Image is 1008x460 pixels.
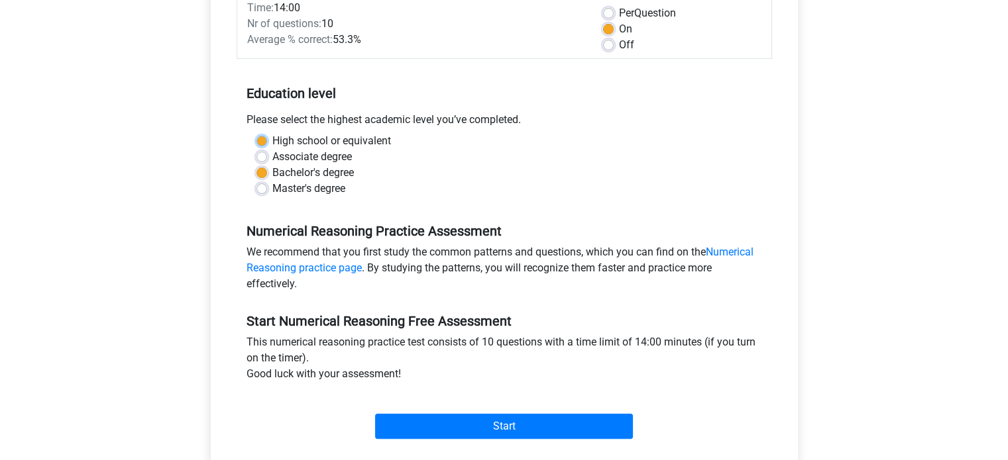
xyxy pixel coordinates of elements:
span: Average % correct: [247,33,333,46]
h5: Start Numerical Reasoning Free Assessment [247,313,762,329]
span: Per [619,7,634,19]
span: Nr of questions: [247,17,321,30]
label: Associate degree [272,149,352,165]
div: 10 [237,16,593,32]
h5: Numerical Reasoning Practice Assessment [247,223,762,239]
label: High school or equivalent [272,133,391,149]
label: On [619,21,632,37]
span: Time: [247,1,274,14]
div: This numerical reasoning practice test consists of 10 questions with a time limit of 14:00 minute... [237,334,772,387]
label: Off [619,37,634,53]
input: Start [375,414,633,439]
div: Please select the highest academic level you’ve completed. [237,112,772,133]
label: Bachelor's degree [272,165,354,181]
label: Master's degree [272,181,345,197]
div: 53.3% [237,32,593,48]
label: Question [619,5,676,21]
h5: Education level [247,80,762,107]
div: We recommend that you first study the common patterns and questions, which you can find on the . ... [237,244,772,297]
